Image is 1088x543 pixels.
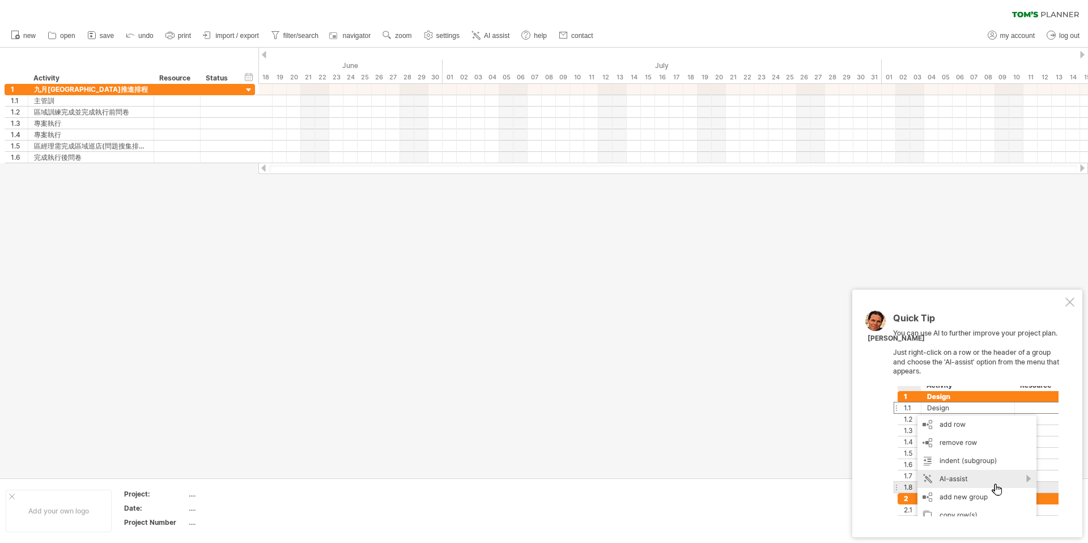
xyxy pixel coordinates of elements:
[1044,28,1083,43] a: log out
[518,28,550,43] a: help
[34,84,148,95] div: 九月[GEOGRAPHIC_DATA]推進排程
[910,71,924,83] div: Sunday, 3 August 2025
[797,71,811,83] div: Saturday, 26 July 2025
[34,152,148,163] div: 完成執行後問卷
[641,71,655,83] div: Tuesday, 15 July 2025
[613,71,627,83] div: Sunday, 13 July 2025
[380,28,415,43] a: zoom
[938,71,953,83] div: Tuesday, 5 August 2025
[896,71,910,83] div: Saturday, 2 August 2025
[953,71,967,83] div: Wednesday, 6 August 2025
[328,28,374,43] a: navigator
[206,73,231,84] div: Status
[499,71,513,83] div: Saturday, 5 July 2025
[893,313,1063,329] div: Quick Tip
[556,28,597,43] a: contact
[924,71,938,83] div: Monday, 4 August 2025
[1000,32,1035,40] span: my account
[726,71,740,83] div: Monday, 21 July 2025
[268,28,322,43] a: filter/search
[712,71,726,83] div: Sunday, 20 July 2025
[33,73,147,84] div: Activity
[882,71,896,83] div: Friday, 1 August 2025
[34,141,148,151] div: 區經理需完成區域巡店(問題搜集排除)
[343,71,358,83] div: Tuesday, 24 June 2025
[11,152,28,163] div: 1.6
[981,71,995,83] div: Friday, 8 August 2025
[189,489,284,499] div: ....
[11,141,28,151] div: 1.5
[315,71,329,83] div: Sunday, 22 June 2025
[534,32,547,40] span: help
[484,32,509,40] span: AI assist
[200,28,262,43] a: import / export
[471,71,485,83] div: Thursday, 3 July 2025
[395,32,411,40] span: zoom
[414,71,428,83] div: Sunday, 29 June 2025
[11,84,28,95] div: 1
[159,73,194,84] div: Resource
[669,71,683,83] div: Thursday, 17 July 2025
[84,28,117,43] a: save
[178,32,191,40] span: print
[768,71,783,83] div: Thursday, 24 July 2025
[754,71,768,83] div: Wednesday, 23 July 2025
[995,71,1009,83] div: Saturday, 9 August 2025
[11,118,28,129] div: 1.3
[683,71,698,83] div: Friday, 18 July 2025
[124,503,186,513] div: Date:
[571,32,593,40] span: contact
[215,32,259,40] span: import / export
[528,71,542,83] div: Monday, 7 July 2025
[189,517,284,527] div: ....
[189,503,284,513] div: ....
[485,71,499,83] div: Friday, 4 July 2025
[967,71,981,83] div: Thursday, 7 August 2025
[1009,71,1023,83] div: Sunday, 10 August 2025
[301,71,315,83] div: Saturday, 21 June 2025
[570,71,584,83] div: Thursday, 10 July 2025
[598,71,613,83] div: Saturday, 12 July 2025
[283,32,318,40] span: filter/search
[11,107,28,117] div: 1.2
[34,129,148,140] div: 專案執行
[436,32,460,40] span: settings
[329,71,343,83] div: Monday, 23 June 2025
[825,71,839,83] div: Monday, 28 July 2025
[655,71,669,83] div: Wednesday, 16 July 2025
[853,71,868,83] div: Wednesday, 30 July 2025
[258,71,273,83] div: Wednesday, 18 June 2025
[343,32,371,40] span: navigator
[8,28,39,43] a: new
[868,71,882,83] div: Thursday, 31 July 2025
[34,107,148,117] div: 區域訓練完成並完成執行前問卷
[783,71,797,83] div: Friday, 25 July 2025
[258,60,443,71] div: June 2025
[6,490,112,532] div: Add your own logo
[11,95,28,106] div: 1.1
[23,32,36,40] span: new
[1066,71,1080,83] div: Thursday, 14 August 2025
[584,71,598,83] div: Friday, 11 July 2025
[868,334,925,343] div: [PERSON_NAME]
[1023,71,1038,83] div: Monday, 11 August 2025
[11,129,28,140] div: 1.4
[45,28,79,43] a: open
[60,32,75,40] span: open
[893,313,1063,516] div: You can use AI to further improve your project plan. Just right-click on a row or the header of a...
[138,32,154,40] span: undo
[443,71,457,83] div: Tuesday, 1 July 2025
[740,71,754,83] div: Tuesday, 22 July 2025
[34,118,148,129] div: 專案執行
[556,71,570,83] div: Wednesday, 9 July 2025
[273,71,287,83] div: Thursday, 19 June 2025
[985,28,1038,43] a: my account
[421,28,463,43] a: settings
[542,71,556,83] div: Tuesday, 8 July 2025
[372,71,386,83] div: Thursday, 26 June 2025
[124,517,186,527] div: Project Number
[469,28,513,43] a: AI assist
[123,28,157,43] a: undo
[457,71,471,83] div: Wednesday, 2 July 2025
[100,32,114,40] span: save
